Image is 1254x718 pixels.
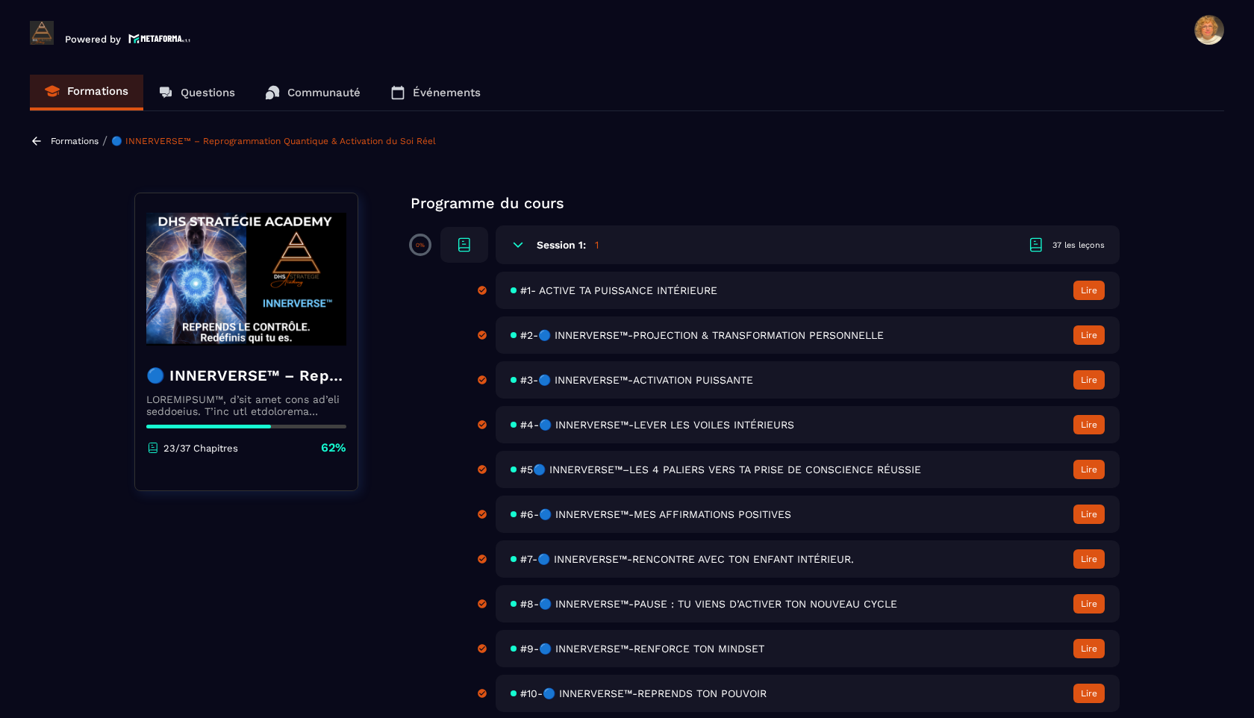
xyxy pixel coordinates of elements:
[411,193,1120,213] p: Programme du cours
[1073,415,1105,434] button: Lire
[111,136,436,146] a: 🔵 INNERVERSE™ – Reprogrammation Quantique & Activation du Soi Réel
[51,136,99,146] a: Formations
[102,134,107,148] span: /
[595,237,599,252] h5: 1
[520,463,921,475] span: #5🔵 INNERVERSE™–LES 4 PALIERS VERS TA PRISE DE CONSCIENCE RÉUSSIE
[520,598,897,610] span: #8-🔵 INNERVERSE™-PAUSE : TU VIENS D’ACTIVER TON NOUVEAU CYCLE
[146,365,346,386] h4: 🔵 INNERVERSE™ – Reprogrammation Quantique & Activation du Soi Réel
[287,86,361,99] p: Communauté
[143,75,250,110] a: Questions
[30,21,54,45] img: logo-branding
[520,643,764,655] span: #9-🔵 INNERVERSE™-RENFORCE TON MINDSET
[537,239,586,251] h6: Session 1:
[520,329,884,341] span: #2-🔵 INNERVERSE™-PROJECTION & TRANSFORMATION PERSONNELLE
[1073,505,1105,524] button: Lire
[520,374,753,386] span: #3-🔵 INNERVERSE™-ACTIVATION PUISSANTE
[520,687,767,699] span: #10-🔵 INNERVERSE™-REPRENDS TON POUVOIR
[250,75,375,110] a: Communauté
[1052,240,1105,251] div: 37 les leçons
[1073,370,1105,390] button: Lire
[67,84,128,98] p: Formations
[1073,594,1105,614] button: Lire
[1073,281,1105,300] button: Lire
[1073,639,1105,658] button: Lire
[321,440,346,456] p: 62%
[375,75,496,110] a: Événements
[1073,325,1105,345] button: Lire
[65,34,121,45] p: Powered by
[128,32,191,45] img: logo
[520,284,717,296] span: #1- ACTIVE TA PUISSANCE INTÉRIEURE
[520,508,791,520] span: #6-🔵 INNERVERSE™-MES AFFIRMATIONS POSITIVES
[146,205,346,354] img: banner
[1073,460,1105,479] button: Lire
[30,75,143,110] a: Formations
[146,393,346,417] p: LOREMIPSUM™, d’sit amet cons ad’eli seddoeius. T’inc utl etdolorema aliquaeni ad minimveniamqui n...
[163,443,238,454] p: 23/37 Chapitres
[520,553,854,565] span: #7-🔵 INNERVERSE™-RENCONTRE AVEC TON ENFANT INTÉRIEUR.
[181,86,235,99] p: Questions
[1073,684,1105,703] button: Lire
[520,419,794,431] span: #4-🔵 INNERVERSE™-LEVER LES VOILES INTÉRIEURS
[416,242,425,249] p: 0%
[413,86,481,99] p: Événements
[1073,549,1105,569] button: Lire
